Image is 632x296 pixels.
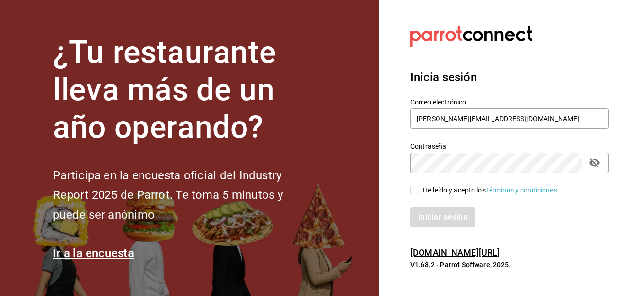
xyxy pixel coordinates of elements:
[53,34,316,146] h1: ¿Tu restaurante lleva más de un año operando?
[410,247,500,258] a: [DOMAIN_NAME][URL]
[410,99,609,105] label: Correo electrónico
[410,260,609,270] p: V1.68.2 - Parrot Software, 2025.
[486,186,559,194] a: Términos y condiciones.
[410,108,609,129] input: Ingresa tu correo electrónico
[410,69,609,86] h3: Inicia sesión
[586,155,603,171] button: passwordField
[53,246,134,260] a: Ir a la encuesta
[423,185,559,195] div: He leído y acepto los
[410,143,609,150] label: Contraseña
[53,166,316,225] h2: Participa en la encuesta oficial del Industry Report 2025 de Parrot. Te toma 5 minutos y puede se...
